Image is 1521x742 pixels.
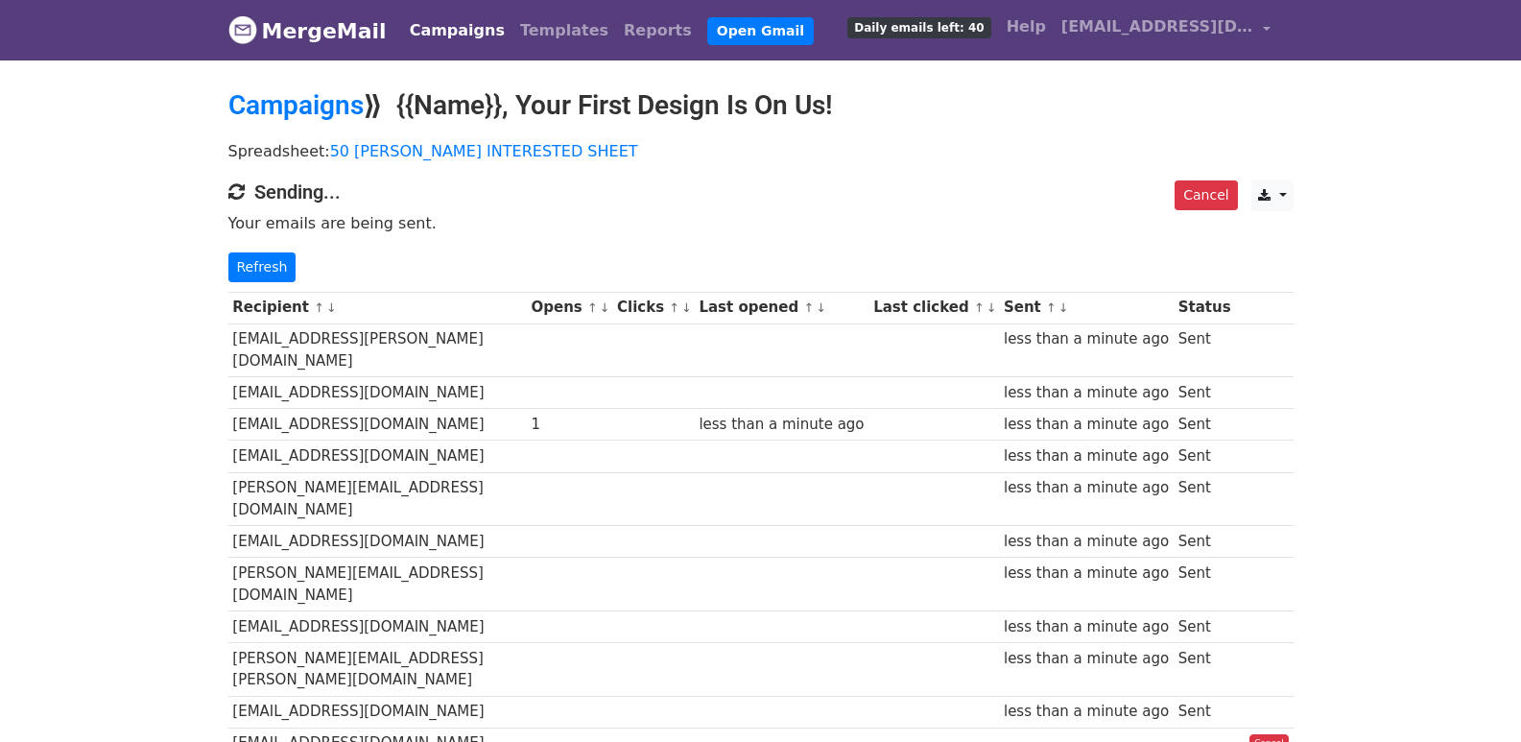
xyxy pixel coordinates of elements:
[587,300,598,315] a: ↑
[228,409,527,441] td: [EMAIL_ADDRESS][DOMAIN_NAME]
[228,696,527,728] td: [EMAIL_ADDRESS][DOMAIN_NAME]
[1004,531,1169,553] div: less than a minute ago
[1004,616,1169,638] div: less than a minute ago
[600,300,610,315] a: ↓
[1004,562,1169,585] div: less than a minute ago
[527,292,613,323] th: Opens
[1004,648,1169,670] div: less than a minute ago
[803,300,814,315] a: ↑
[228,526,527,558] td: [EMAIL_ADDRESS][DOMAIN_NAME]
[1174,558,1235,611] td: Sent
[816,300,826,315] a: ↓
[616,12,700,50] a: Reports
[974,300,985,315] a: ↑
[1004,328,1169,350] div: less than a minute ago
[228,11,387,51] a: MergeMail
[228,252,297,282] a: Refresh
[669,300,679,315] a: ↑
[531,414,607,436] div: 1
[512,12,616,50] a: Templates
[1174,472,1235,526] td: Sent
[1174,323,1235,377] td: Sent
[228,292,527,323] th: Recipient
[1174,441,1235,472] td: Sent
[1174,696,1235,728] td: Sent
[228,323,527,377] td: [EMAIL_ADDRESS][PERSON_NAME][DOMAIN_NAME]
[228,15,257,44] img: MergeMail logo
[228,472,527,526] td: [PERSON_NAME][EMAIL_ADDRESS][DOMAIN_NAME]
[228,89,1294,122] h2: ⟫ {{Name}}, Your First Design Is On Us!
[681,300,692,315] a: ↓
[228,441,527,472] td: [EMAIL_ADDRESS][DOMAIN_NAME]
[314,300,324,315] a: ↑
[707,17,814,45] a: Open Gmail
[847,17,990,38] span: Daily emails left: 40
[695,292,869,323] th: Last opened
[1174,610,1235,642] td: Sent
[1175,180,1237,210] a: Cancel
[1058,300,1069,315] a: ↓
[1004,414,1169,436] div: less than a minute ago
[999,292,1174,323] th: Sent
[1174,377,1235,409] td: Sent
[228,610,527,642] td: [EMAIL_ADDRESS][DOMAIN_NAME]
[1046,300,1057,315] a: ↑
[1061,15,1253,38] span: [EMAIL_ADDRESS][DOMAIN_NAME]
[1174,409,1235,441] td: Sent
[228,642,527,696] td: [PERSON_NAME][EMAIL_ADDRESS][PERSON_NAME][DOMAIN_NAME]
[999,8,1054,46] a: Help
[228,141,1294,161] p: Spreadsheet:
[1174,526,1235,558] td: Sent
[612,292,694,323] th: Clicks
[330,142,638,160] a: 50 [PERSON_NAME] INTERESTED SHEET
[326,300,337,315] a: ↓
[840,8,998,46] a: Daily emails left: 40
[228,180,1294,203] h4: Sending...
[1054,8,1278,53] a: [EMAIL_ADDRESS][DOMAIN_NAME]
[1004,477,1169,499] div: less than a minute ago
[986,300,997,315] a: ↓
[228,377,527,409] td: [EMAIL_ADDRESS][DOMAIN_NAME]
[402,12,512,50] a: Campaigns
[1174,642,1235,696] td: Sent
[228,213,1294,233] p: Your emails are being sent.
[1004,701,1169,723] div: less than a minute ago
[699,414,864,436] div: less than a minute ago
[868,292,999,323] th: Last clicked
[228,558,527,611] td: [PERSON_NAME][EMAIL_ADDRESS][DOMAIN_NAME]
[1174,292,1235,323] th: Status
[1004,445,1169,467] div: less than a minute ago
[228,89,364,121] a: Campaigns
[1004,382,1169,404] div: less than a minute ago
